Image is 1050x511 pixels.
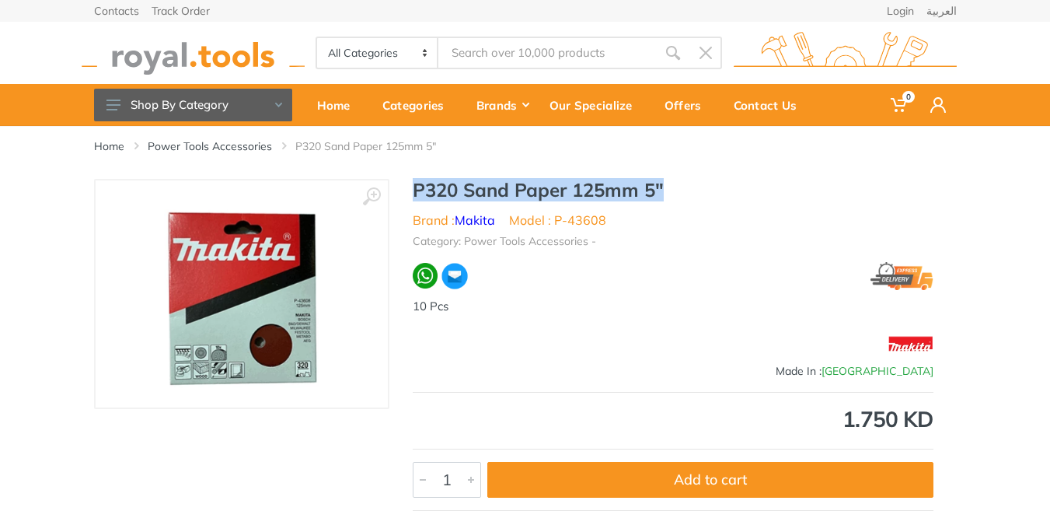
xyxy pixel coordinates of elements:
[870,262,933,290] img: express.png
[413,363,933,380] div: Made In :
[317,38,439,68] select: Category
[926,5,957,16] a: العربية
[455,212,495,228] a: Makita
[509,211,606,229] li: Model : P-43608
[295,138,459,154] li: P320 Sand Paper 125mm 5"
[487,462,933,498] button: Add to cart
[438,37,656,69] input: Site search
[723,84,818,126] a: Contact Us
[822,364,933,378] span: [GEOGRAPHIC_DATA]
[723,89,818,121] div: Contact Us
[164,196,319,392] img: Royal Tools - P320 Sand Paper 125mm 5
[94,138,957,154] nav: breadcrumb
[94,5,139,16] a: Contacts
[887,5,914,16] a: Login
[306,84,372,126] a: Home
[654,84,723,126] a: Offers
[539,89,654,121] div: Our Specialize
[413,179,933,201] h1: P320 Sand Paper 125mm 5"
[734,32,957,75] img: royal.tools Logo
[413,408,933,430] div: 1.750 KD
[880,84,919,126] a: 0
[413,211,495,229] li: Brand :
[152,5,210,16] a: Track Order
[94,89,292,121] button: Shop By Category
[539,84,654,126] a: Our Specialize
[306,89,372,121] div: Home
[902,91,915,103] span: 0
[372,89,466,121] div: Categories
[82,32,305,75] img: royal.tools Logo
[413,298,933,316] div: 10 Pcs
[441,262,469,290] img: ma.webp
[654,89,723,121] div: Offers
[413,233,596,250] li: Category: Power Tools Accessories -
[148,138,272,154] a: Power Tools Accessories
[413,263,438,289] img: wa.webp
[888,324,933,363] img: Makita
[94,138,124,154] a: Home
[372,84,466,126] a: Categories
[466,89,539,121] div: Brands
